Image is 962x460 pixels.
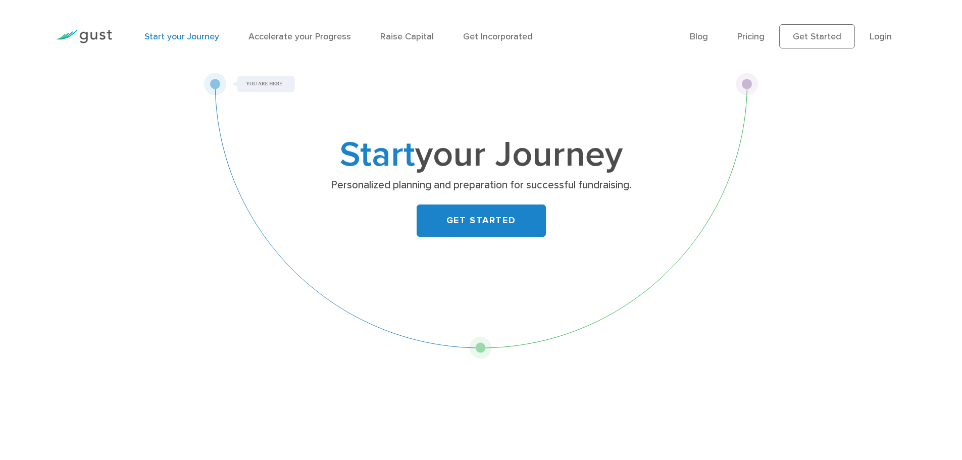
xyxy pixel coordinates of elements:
h1: your Journey [282,139,681,171]
a: Get Incorporated [463,31,533,42]
a: Raise Capital [380,31,434,42]
span: Start [340,133,415,176]
a: Start your Journey [144,31,219,42]
a: GET STARTED [417,205,546,237]
p: Personalized planning and preparation for successful fundraising. [285,178,677,192]
img: Gust Logo [56,30,112,43]
a: Login [870,31,892,42]
a: Get Started [779,24,855,48]
a: Accelerate your Progress [248,31,351,42]
a: Pricing [737,31,765,42]
a: Blog [690,31,708,42]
